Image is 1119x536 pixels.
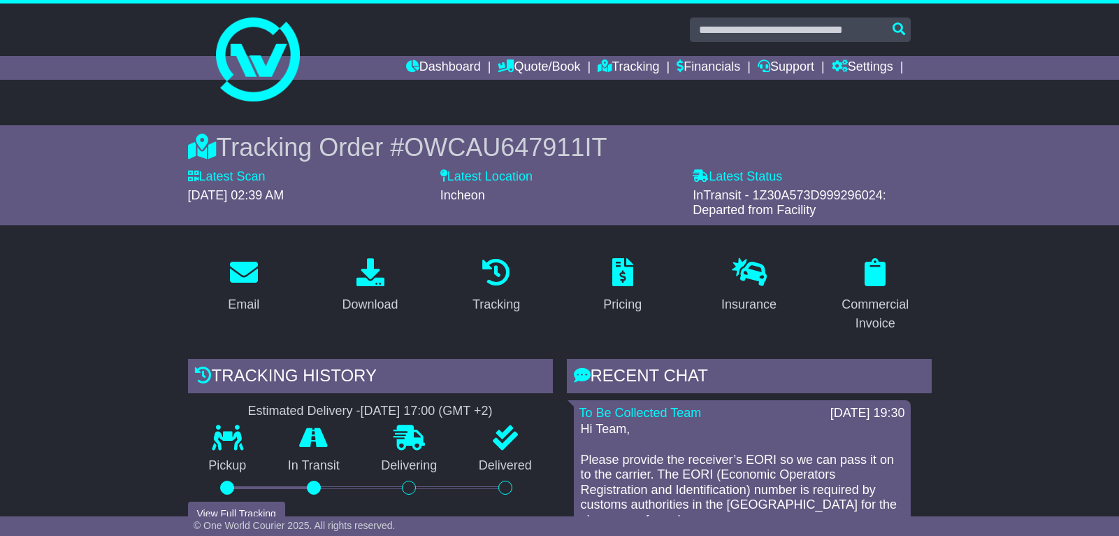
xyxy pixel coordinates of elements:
div: Tracking Order # [188,132,932,162]
label: Latest Status [693,169,782,185]
div: [DATE] 17:00 (GMT +2) [361,404,493,419]
label: Latest Scan [188,169,266,185]
a: Tracking [463,253,529,319]
p: Pickup [188,458,268,474]
button: View Full Tracking [188,502,285,526]
p: Delivered [458,458,553,474]
a: Quote/Book [498,56,580,80]
a: Email [219,253,268,319]
a: Settings [832,56,893,80]
a: Support [758,56,814,80]
span: InTransit - 1Z30A573D999296024: Departed from Facility [693,188,886,218]
span: [DATE] 02:39 AM [188,188,284,202]
label: Latest Location [440,169,533,185]
span: © One World Courier 2025. All rights reserved. [194,520,396,531]
div: Download [342,295,398,314]
a: To Be Collected Team [579,406,702,420]
a: Tracking [598,56,659,80]
span: Incheon [440,188,485,202]
span: OWCAU647911IT [404,133,607,162]
div: RECENT CHAT [567,359,932,397]
div: Insurance [721,295,777,314]
a: Financials [677,56,740,80]
a: Insurance [712,253,786,319]
div: Tracking history [188,359,553,397]
a: Pricing [594,253,651,319]
a: Download [333,253,407,319]
div: [DATE] 19:30 [830,406,905,421]
a: Commercial Invoice [819,253,932,338]
p: In Transit [267,458,361,474]
a: Dashboard [406,56,481,80]
div: Email [228,295,259,314]
p: Delivering [361,458,459,474]
div: Commercial Invoice [828,295,923,333]
div: Tracking [472,295,520,314]
div: Estimated Delivery - [188,404,553,419]
div: Pricing [603,295,642,314]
